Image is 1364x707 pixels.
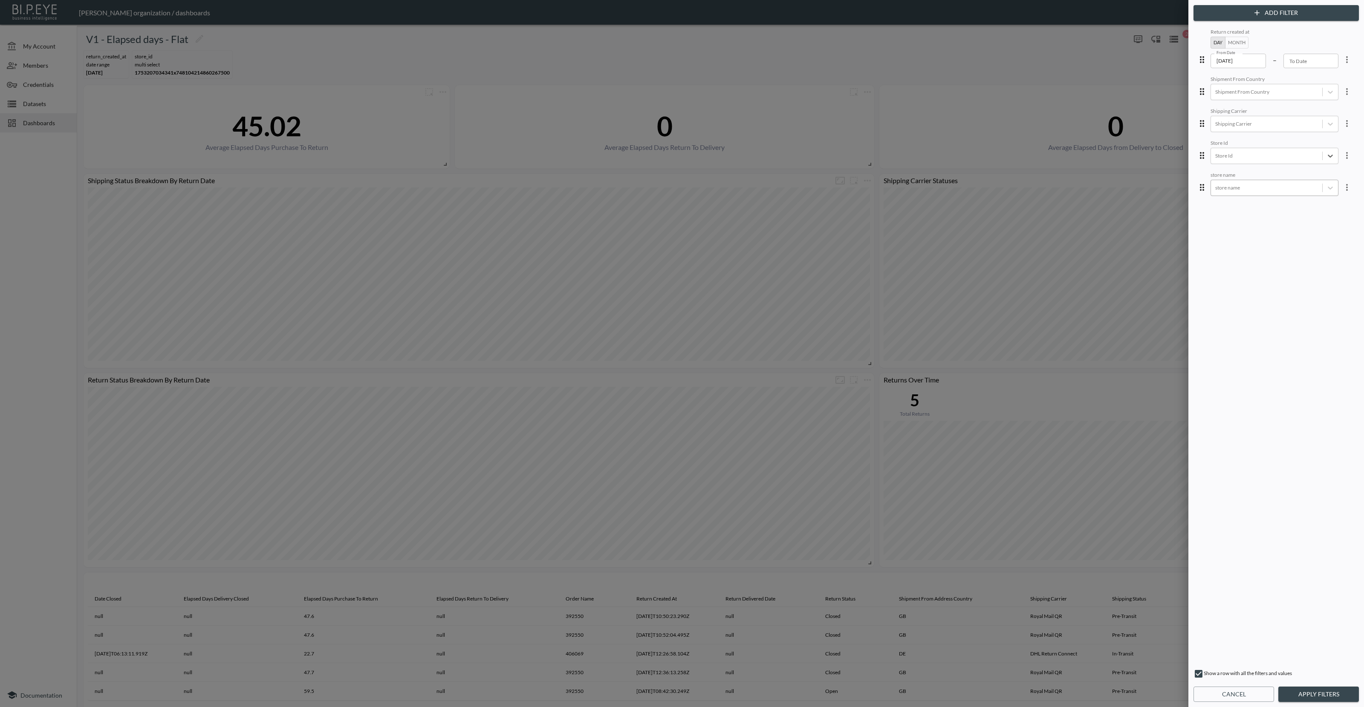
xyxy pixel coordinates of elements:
input: YYYY-MM-DD [1283,54,1339,68]
div: Store Id [1211,140,1338,148]
button: Day [1211,37,1225,49]
button: more [1338,115,1355,132]
div: 2025-02-01 [1211,29,1355,68]
button: more [1338,179,1355,196]
button: more [1338,147,1355,164]
p: – [1273,55,1277,65]
input: YYYY-MM-DD [1211,54,1266,68]
button: Cancel [1193,687,1274,702]
label: From Date [1217,50,1235,55]
div: Show a row with all the filters and values [1193,669,1359,682]
button: Add Filter [1193,5,1359,21]
div: Return created at [1211,29,1338,37]
div: Shipment From Country [1211,76,1338,84]
button: Month [1225,37,1248,49]
button: more [1338,51,1355,68]
button: Apply Filters [1278,687,1359,702]
div: store name [1211,172,1338,180]
div: Shipping Carrier [1211,108,1338,116]
button: more [1338,83,1355,100]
